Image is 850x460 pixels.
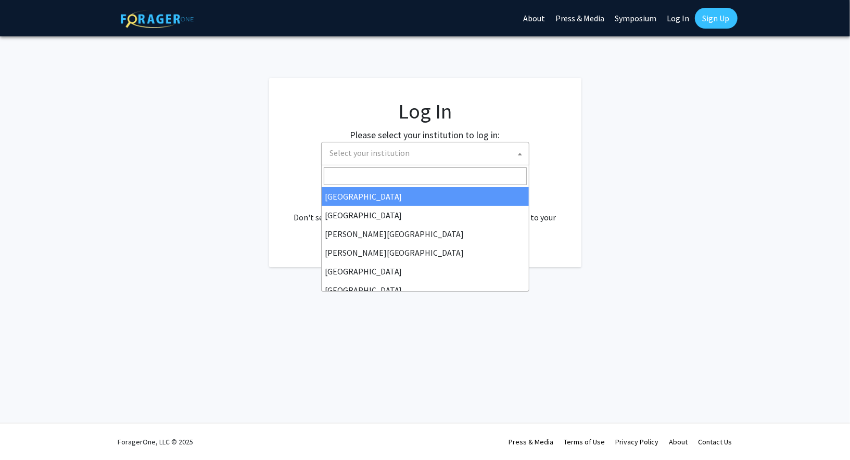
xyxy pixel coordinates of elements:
[695,8,738,29] a: Sign Up
[118,424,194,460] div: ForagerOne, LLC © 2025
[322,206,529,225] li: [GEOGRAPHIC_DATA]
[322,225,529,243] li: [PERSON_NAME][GEOGRAPHIC_DATA]
[321,142,529,165] span: Select your institution
[322,187,529,206] li: [GEOGRAPHIC_DATA]
[324,167,527,185] input: Search
[699,437,732,446] a: Contact Us
[350,128,500,142] label: Please select your institution to log in:
[669,437,688,446] a: About
[322,262,529,281] li: [GEOGRAPHIC_DATA]
[509,437,554,446] a: Press & Media
[8,413,44,452] iframe: Chat
[121,10,194,28] img: ForagerOne Logo
[322,243,529,262] li: [PERSON_NAME][GEOGRAPHIC_DATA]
[616,437,659,446] a: Privacy Policy
[290,99,561,124] h1: Log In
[326,142,529,164] span: Select your institution
[290,186,561,236] div: No account? . Don't see your institution? about bringing ForagerOne to your institution.
[330,148,410,158] span: Select your institution
[322,281,529,299] li: [GEOGRAPHIC_DATA]
[564,437,605,446] a: Terms of Use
